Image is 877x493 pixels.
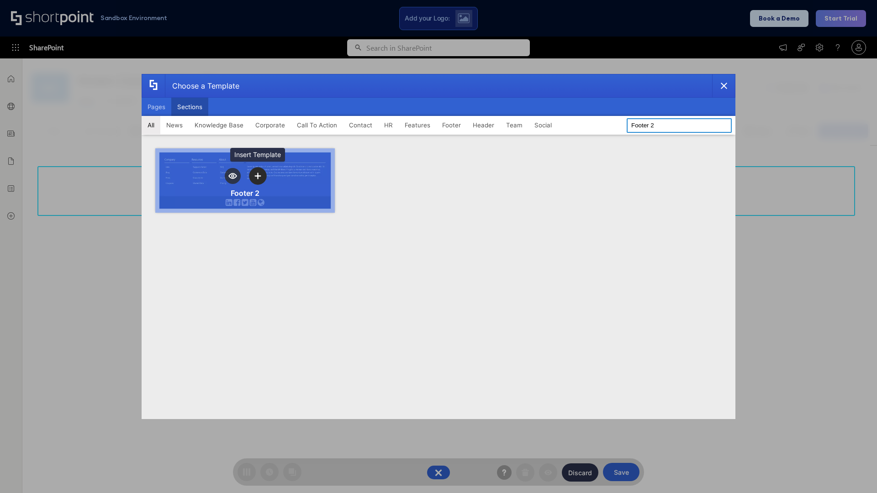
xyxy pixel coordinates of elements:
div: Choose a Template [165,74,239,97]
button: Header [467,116,500,134]
button: Features [399,116,436,134]
input: Search [627,118,732,133]
button: Sections [171,98,208,116]
button: All [142,116,160,134]
button: Corporate [249,116,291,134]
div: Footer 2 [231,189,259,198]
div: template selector [142,74,735,419]
button: Contact [343,116,378,134]
button: Call To Action [291,116,343,134]
button: Social [528,116,558,134]
button: Footer [436,116,467,134]
button: Pages [142,98,171,116]
button: Team [500,116,528,134]
iframe: Chat Widget [713,387,877,493]
button: News [160,116,189,134]
button: Knowledge Base [189,116,249,134]
button: HR [378,116,399,134]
